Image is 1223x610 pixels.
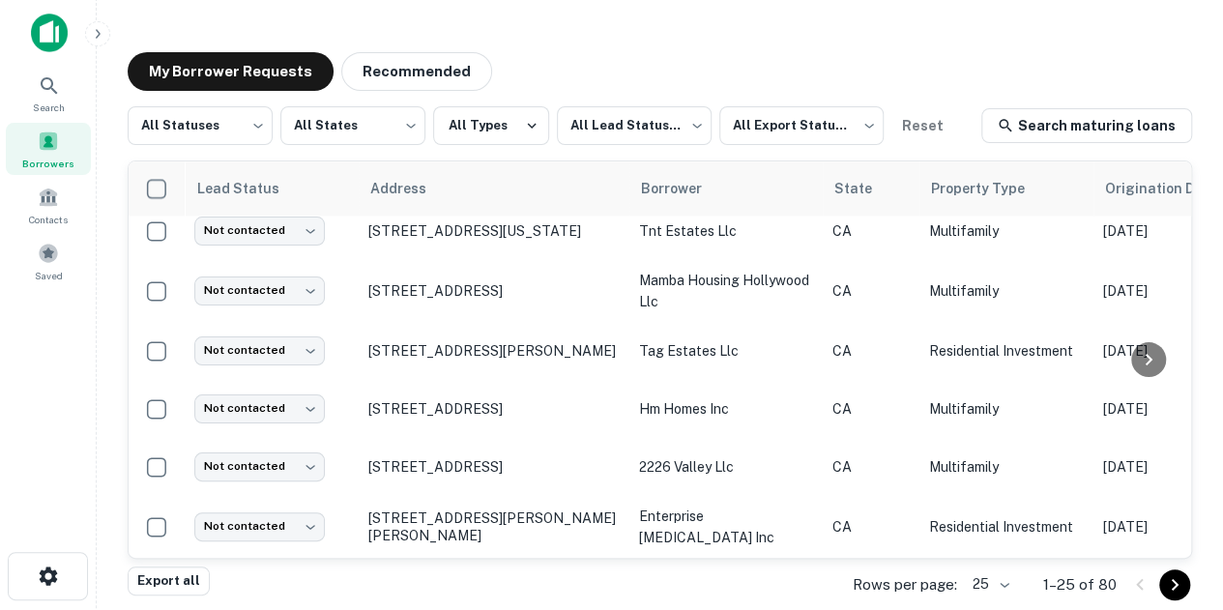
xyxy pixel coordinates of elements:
p: Residential Investment [929,340,1084,362]
div: All Lead Statuses [557,101,712,151]
p: [STREET_ADDRESS][US_STATE] [368,222,620,240]
a: Borrowers [6,123,91,175]
th: State [823,161,919,216]
th: Address [359,161,629,216]
p: [STREET_ADDRESS] [368,458,620,476]
div: Not contacted [194,336,325,364]
button: Export all [128,566,210,595]
p: Residential Investment [929,516,1084,537]
button: All Types [433,106,549,145]
p: Multifamily [929,220,1084,242]
p: Multifamily [929,280,1084,302]
p: CA [832,516,910,537]
button: Reset [891,106,953,145]
p: CA [832,280,910,302]
th: Property Type [919,161,1093,216]
p: enterprise [MEDICAL_DATA] inc [639,506,813,548]
th: Lead Status [185,161,359,216]
p: CA [832,340,910,362]
span: Address [370,177,451,200]
button: Go to next page [1159,569,1190,600]
div: Not contacted [194,276,325,305]
p: CA [832,398,910,420]
div: All Export Statuses [719,101,884,151]
div: All Statuses [128,101,273,151]
button: Recommended [341,52,492,91]
p: 2226 valley llc [639,456,813,478]
p: tnt estates llc [639,220,813,242]
div: Not contacted [194,452,325,480]
p: Multifamily [929,456,1084,478]
a: Contacts [6,179,91,231]
p: CA [832,220,910,242]
p: [STREET_ADDRESS] [368,282,620,300]
p: tag estates llc [639,340,813,362]
p: [STREET_ADDRESS][PERSON_NAME] [368,342,620,360]
span: Borrowers [22,156,74,171]
p: Rows per page: [853,573,957,596]
a: Search maturing loans [981,108,1192,143]
div: Not contacted [194,394,325,422]
div: Not contacted [194,512,325,540]
a: Search [6,67,91,119]
p: [STREET_ADDRESS][PERSON_NAME][PERSON_NAME] [368,509,620,544]
div: All States [280,101,425,151]
span: Borrower [641,177,727,200]
span: Search [33,100,65,115]
span: Saved [35,268,63,283]
img: capitalize-icon.png [31,14,68,52]
span: Lead Status [196,177,305,200]
span: Property Type [931,177,1050,200]
iframe: Chat Widget [1126,455,1223,548]
span: Contacts [29,212,68,227]
p: 1–25 of 80 [1043,573,1117,596]
span: State [834,177,897,200]
th: Borrower [629,161,823,216]
button: My Borrower Requests [128,52,334,91]
a: Saved [6,235,91,287]
p: [STREET_ADDRESS] [368,400,620,418]
p: hm homes inc [639,398,813,420]
div: 25 [965,570,1012,598]
p: mamba housing hollywood llc [639,270,813,312]
p: Multifamily [929,398,1084,420]
p: CA [832,456,910,478]
div: Not contacted [194,217,325,245]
